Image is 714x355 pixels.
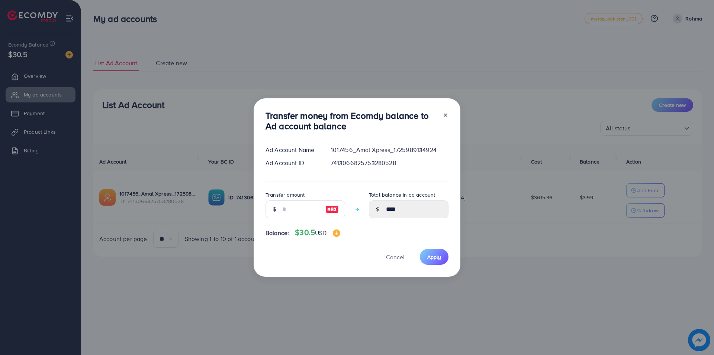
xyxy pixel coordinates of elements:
[369,191,435,199] label: Total balance in ad account
[266,191,305,199] label: Transfer amount
[266,110,437,132] h3: Transfer money from Ecomdy balance to Ad account balance
[260,146,325,154] div: Ad Account Name
[325,146,454,154] div: 1017456_Amal Xpress_1725989134924
[427,253,441,261] span: Apply
[295,228,340,237] h4: $30.5
[266,229,289,237] span: Balance:
[315,229,327,237] span: USD
[386,253,405,261] span: Cancel
[377,249,414,265] button: Cancel
[260,159,325,167] div: Ad Account ID
[325,159,454,167] div: 7413066825753280528
[325,205,339,214] img: image
[420,249,448,265] button: Apply
[333,229,340,237] img: image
